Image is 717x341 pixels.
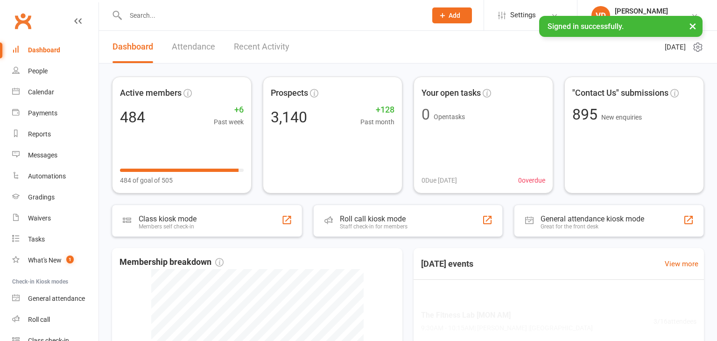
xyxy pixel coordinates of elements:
[12,103,98,124] a: Payments
[28,67,48,75] div: People
[28,88,54,96] div: Calendar
[12,309,98,330] a: Roll call
[518,175,545,185] span: 0 overdue
[12,61,98,82] a: People
[434,113,465,121] span: Open tasks
[234,31,289,63] a: Recent Activity
[214,103,244,117] span: +6
[12,145,98,166] a: Messages
[28,193,55,201] div: Gradings
[12,187,98,208] a: Gradings
[684,16,701,36] button: ×
[120,86,182,100] span: Active members
[28,151,57,159] div: Messages
[28,172,66,180] div: Automations
[449,12,460,19] span: Add
[510,5,536,26] span: Settings
[665,258,698,270] a: View more
[422,86,481,100] span: Your open tasks
[120,110,145,125] div: 484
[665,42,686,53] span: [DATE]
[271,86,308,100] span: Prospects
[139,223,197,230] div: Members self check-in
[28,109,57,117] div: Payments
[66,256,74,263] span: 1
[12,288,98,309] a: General attendance kiosk mode
[123,9,420,22] input: Search...
[12,166,98,187] a: Automations
[11,9,35,33] a: Clubworx
[119,256,224,269] span: Membership breakdown
[572,106,601,123] span: 895
[541,223,644,230] div: Great for the front desk
[28,214,51,222] div: Waivers
[12,208,98,229] a: Waivers
[340,223,408,230] div: Staff check-in for members
[12,82,98,103] a: Calendar
[28,46,60,54] div: Dashboard
[422,175,457,185] span: 0 Due [DATE]
[112,31,153,63] a: Dashboard
[139,214,197,223] div: Class kiosk mode
[12,250,98,271] a: What's New1
[601,114,642,121] span: New enquiries
[591,6,610,25] div: VD
[120,175,173,185] span: 484 of goal of 505
[360,117,394,127] span: Past month
[28,235,45,243] div: Tasks
[12,229,98,250] a: Tasks
[615,7,668,15] div: [PERSON_NAME]
[421,323,593,334] span: 9:30AM - 10:15AM | [PERSON_NAME] | [GEOGRAPHIC_DATA]
[271,110,307,125] div: 3,140
[340,214,408,223] div: Roll call kiosk mode
[421,309,593,321] span: The Fitness Lab [MON AM]
[422,107,430,122] div: 0
[572,86,668,100] span: "Contact Us" submissions
[172,31,215,63] a: Attendance
[28,130,51,138] div: Reports
[414,256,481,272] h3: [DATE] events
[28,316,50,323] div: Roll call
[541,214,644,223] div: General attendance kiosk mode
[28,256,62,264] div: What's New
[12,124,98,145] a: Reports
[28,295,85,302] div: General attendance
[360,103,394,117] span: +128
[548,22,624,31] span: Signed in successfully.
[654,316,696,327] span: 3 / 16 attendees
[214,117,244,127] span: Past week
[12,40,98,61] a: Dashboard
[432,7,472,23] button: Add
[615,15,668,24] div: Fife Kickboxing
